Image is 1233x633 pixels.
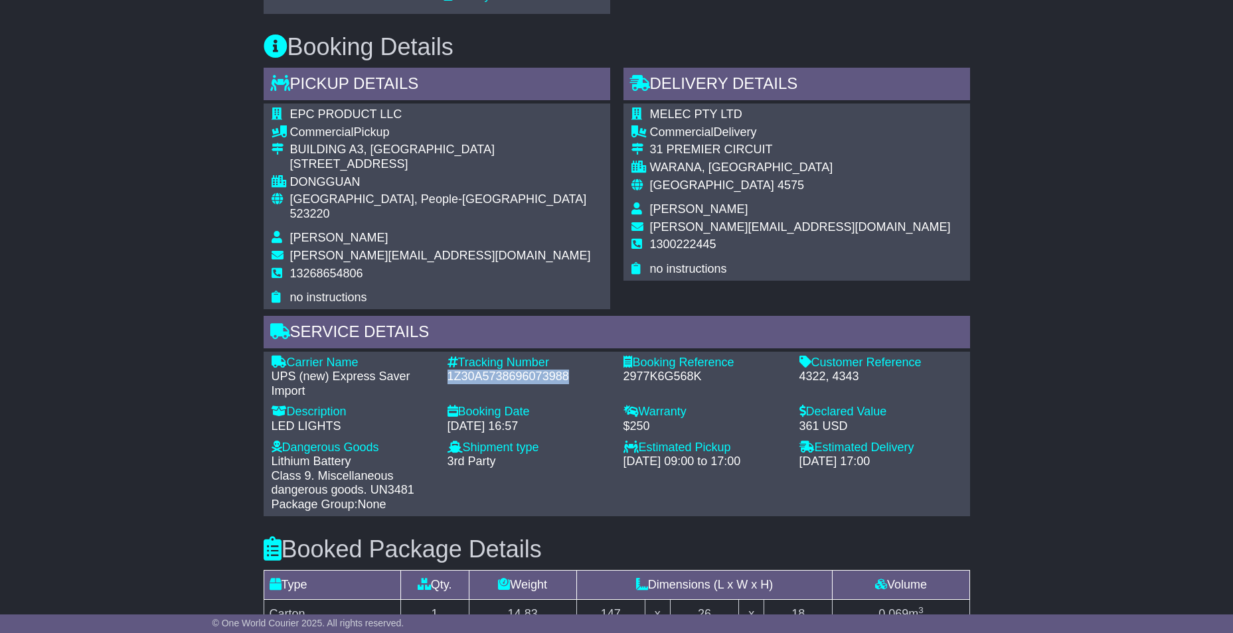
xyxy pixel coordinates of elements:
[290,125,354,139] span: Commercial
[290,192,587,206] span: [GEOGRAPHIC_DATA], People-[GEOGRAPHIC_DATA]
[272,419,434,434] div: LED LIGHTS
[272,370,434,398] div: UPS (new) Express Saver Import
[290,107,402,121] span: EPC PRODUCT LLC
[650,125,951,140] div: Delivery
[650,161,951,175] div: WARANA, [GEOGRAPHIC_DATA]
[448,419,610,434] div: [DATE] 16:57
[650,125,714,139] span: Commercial
[623,68,970,104] div: Delivery Details
[448,441,610,455] div: Shipment type
[290,267,363,280] span: 13268654806
[358,498,386,511] span: None
[400,600,469,629] td: 1
[290,157,602,172] div: [STREET_ADDRESS]
[799,405,962,419] div: Declared Value
[645,600,670,629] td: x
[650,220,951,234] span: [PERSON_NAME][EMAIL_ADDRESS][DOMAIN_NAME]
[290,125,602,140] div: Pickup
[264,316,970,352] div: Service Details
[650,143,951,157] div: 31 PREMIER CIRCUIT
[878,607,908,620] span: 0.069
[650,238,716,251] span: 1300222445
[448,405,610,419] div: Booking Date
[623,356,786,370] div: Booking Reference
[469,571,576,600] td: Weight
[739,600,764,629] td: x
[576,571,833,600] td: Dimensions (L x W x H)
[272,455,351,468] span: Lithium Battery
[264,68,610,104] div: Pickup Details
[623,419,786,434] div: $250
[918,605,924,615] sup: 3
[290,207,330,220] span: 523220
[469,600,576,629] td: 14.83
[272,469,394,497] span: Class 9. Miscellaneous dangerous goods.
[650,202,748,216] span: [PERSON_NAME]
[799,419,962,434] div: 361 USD
[272,356,434,370] div: Carrier Name
[576,600,645,629] td: 147
[650,178,774,192] span: [GEOGRAPHIC_DATA]
[650,262,727,275] span: no instructions
[764,600,833,629] td: 18
[264,536,970,563] h3: Booked Package Details
[799,356,962,370] div: Customer Reference
[623,455,786,469] div: [DATE] 09:00 to 17:00
[448,455,496,468] span: 3rd Party
[448,370,610,384] div: 1Z30A5738696073988
[448,356,610,370] div: Tracking Number
[290,249,591,262] span: [PERSON_NAME][EMAIL_ADDRESS][DOMAIN_NAME]
[623,441,786,455] div: Estimated Pickup
[623,370,786,384] div: 2977K6G568K
[272,405,434,419] div: Description
[272,498,434,512] div: Package Group:
[264,600,400,629] td: Carton
[799,370,962,384] div: 4322, 4343
[272,441,434,455] div: Dangerous Goods
[778,178,804,192] span: 4575
[370,483,414,496] span: UN3481
[623,405,786,419] div: Warranty
[290,175,602,190] div: DONGGUAN
[833,600,969,629] td: m
[650,107,742,121] span: MELEC PTY LTD
[264,571,400,600] td: Type
[212,618,404,628] span: © One World Courier 2025. All rights reserved.
[290,143,602,157] div: BUILDING A3, [GEOGRAPHIC_DATA]
[833,571,969,600] td: Volume
[290,291,367,304] span: no instructions
[264,34,970,60] h3: Booking Details
[670,600,738,629] td: 26
[400,571,469,600] td: Qty.
[290,231,388,244] span: [PERSON_NAME]
[799,441,962,455] div: Estimated Delivery
[799,455,962,469] div: [DATE] 17:00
